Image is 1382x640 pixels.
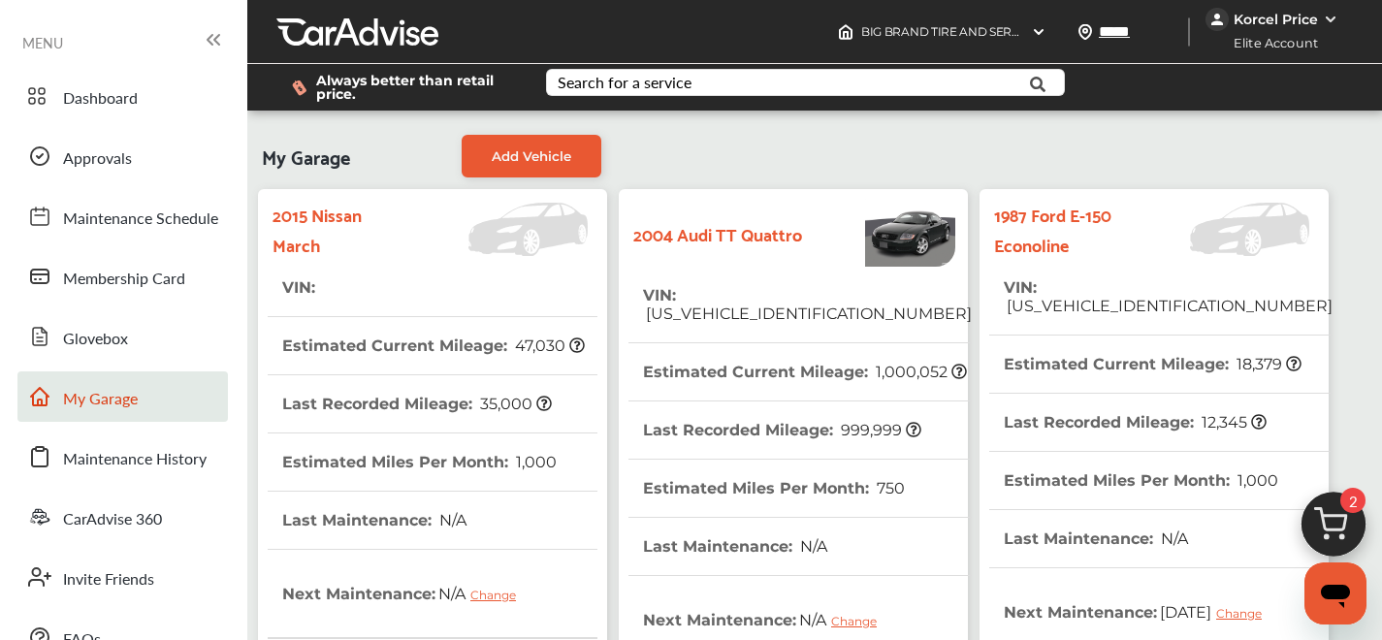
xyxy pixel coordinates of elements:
[462,135,601,177] a: Add Vehicle
[643,304,972,323] span: [US_VEHICLE_IDENTIFICATION_NUMBER]
[1234,355,1302,373] span: 18,379
[282,433,557,491] th: Estimated Miles Per Month :
[558,75,691,90] div: Search for a service
[63,146,132,172] span: Approvals
[838,421,921,439] span: 999,999
[1157,588,1276,636] span: [DATE]
[470,588,526,602] div: Change
[643,343,967,400] th: Estimated Current Mileage :
[63,387,138,412] span: My Garage
[1004,510,1188,567] th: Last Maintenance :
[1127,203,1319,256] img: Vehicle
[273,199,405,259] strong: 2015 Nissan March
[17,311,228,362] a: Glovebox
[63,267,185,292] span: Membership Card
[1216,606,1271,621] div: Change
[17,71,228,121] a: Dashboard
[1323,12,1338,27] img: WGsFRI8htEPBVLJbROoPRyZpYNWhNONpIPPETTm6eUC0GeLEiAAAAAElFTkSuQmCC
[873,363,967,381] span: 1,000,052
[1199,413,1267,432] span: 12,345
[1340,488,1366,513] span: 2
[492,148,571,164] span: Add Vehicle
[643,401,921,459] th: Last Recorded Mileage :
[63,327,128,352] span: Glovebox
[63,507,162,532] span: CarAdvise 360
[861,24,1372,39] span: BIG BRAND TIRE AND SERVICE 120947 , [STREET_ADDRESS] [GEOGRAPHIC_DATA] , AZ 85719
[63,567,154,592] span: Invite Friends
[797,537,827,556] span: N/A
[17,371,228,422] a: My Garage
[874,479,905,497] span: 750
[1031,24,1046,40] img: header-down-arrow.9dd2ce7d.svg
[643,267,972,342] th: VIN :
[1205,8,1229,31] img: jVpblrzwTbfkPYzPPzSLxeg0AAAAASUVORK5CYII=
[282,259,318,316] th: VIN :
[405,203,597,256] img: Vehicle
[1207,33,1333,53] span: Elite Account
[512,336,585,355] span: 47,030
[838,24,853,40] img: header-home-logo.8d720a4f.svg
[17,432,228,482] a: Maintenance History
[1287,483,1380,576] img: cart_icon.3d0951e8.svg
[477,395,552,413] span: 35,000
[435,569,530,618] span: N/A
[1234,11,1318,28] div: Korcel Price
[1004,336,1302,393] th: Estimated Current Mileage :
[282,492,466,549] th: Last Maintenance :
[831,614,886,628] div: Change
[1235,471,1278,490] span: 1,000
[1077,24,1093,40] img: location_vector.a44bc228.svg
[1004,452,1278,509] th: Estimated Miles Per Month :
[1004,259,1333,335] th: VIN :
[17,492,228,542] a: CarAdvise 360
[262,135,350,177] span: My Garage
[316,74,515,101] span: Always better than retail price.
[282,375,552,432] th: Last Recorded Mileage :
[436,511,466,529] span: N/A
[282,317,585,374] th: Estimated Current Mileage :
[282,550,530,637] th: Next Maintenance :
[802,199,955,267] img: Vehicle
[63,447,207,472] span: Maintenance History
[643,518,827,575] th: Last Maintenance :
[994,199,1127,259] strong: 1987 Ford E-150 Econoline
[1004,297,1333,315] span: [US_VEHICLE_IDENTIFICATION_NUMBER]
[17,552,228,602] a: Invite Friends
[1158,529,1188,548] span: N/A
[22,35,63,50] span: MENU
[1188,17,1190,47] img: header-divider.bc55588e.svg
[63,86,138,112] span: Dashboard
[513,453,557,471] span: 1,000
[1004,394,1267,451] th: Last Recorded Mileage :
[292,80,306,96] img: dollor_label_vector.a70140d1.svg
[1304,562,1366,624] iframe: Button to launch messaging window
[63,207,218,232] span: Maintenance Schedule
[17,251,228,302] a: Membership Card
[17,131,228,181] a: Approvals
[17,191,228,241] a: Maintenance Schedule
[633,218,802,248] strong: 2004 Audi TT Quattro
[643,460,905,517] th: Estimated Miles Per Month :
